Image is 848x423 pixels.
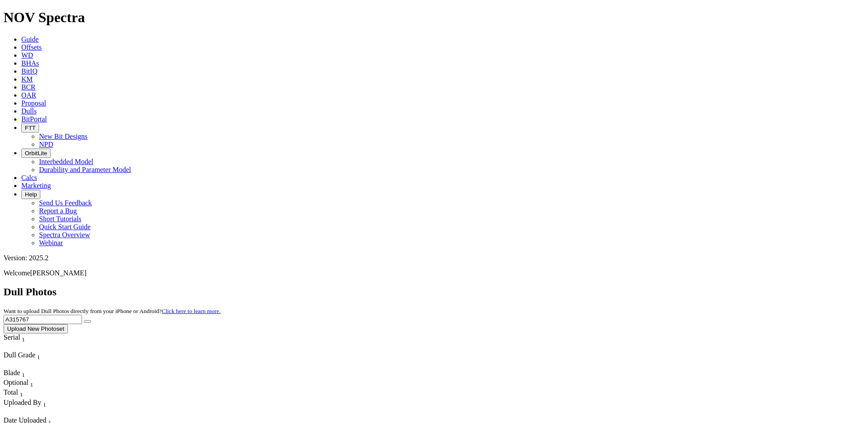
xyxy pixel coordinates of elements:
div: Serial Sort None [4,333,41,343]
a: Send Us Feedback [39,199,92,207]
sub: 1 [30,381,33,388]
div: Column Menu [4,343,41,351]
span: Sort None [22,369,25,376]
span: Dull Grade [4,351,35,359]
div: Sort None [4,399,87,416]
div: Version: 2025.2 [4,254,844,262]
h2: Dull Photos [4,286,844,298]
div: Optional Sort None [4,379,35,388]
small: Want to upload Dull Photos directly from your iPhone or Android? [4,308,220,314]
div: Sort None [4,379,35,388]
input: Search Serial Number [4,315,82,324]
sub: 1 [20,392,23,398]
span: Uploaded By [4,399,41,406]
span: Blade [4,369,20,376]
a: Dulls [21,107,37,115]
a: Interbedded Model [39,158,93,165]
a: Proposal [21,99,46,107]
span: Serial [4,333,20,341]
div: Dull Grade Sort None [4,351,66,361]
span: FTT [25,125,35,131]
span: Sort None [20,388,23,396]
a: BHAs [21,59,39,67]
sub: 1 [43,401,46,408]
a: Guide [21,35,39,43]
span: Optional [4,379,28,386]
button: Upload New Photoset [4,324,68,333]
div: Sort None [4,351,66,369]
span: Sort None [37,351,40,359]
div: Column Menu [4,408,87,416]
a: Webinar [39,239,63,247]
a: BitPortal [21,115,47,123]
a: BitIQ [21,67,37,75]
span: Total [4,388,18,396]
sub: 1 [22,336,25,343]
a: New Bit Designs [39,133,87,140]
div: Blade Sort None [4,369,35,379]
span: Sort None [22,333,25,341]
button: FTT [21,123,39,133]
a: Quick Start Guide [39,223,90,231]
div: Sort None [4,369,35,379]
button: OrbitLite [21,149,51,158]
a: Durability and Parameter Model [39,166,131,173]
h1: NOV Spectra [4,9,844,26]
a: WD [21,51,33,59]
a: Offsets [21,43,42,51]
div: Column Menu [4,361,66,369]
a: Click here to learn more. [162,308,221,314]
a: Spectra Overview [39,231,90,239]
a: OAR [21,91,36,99]
sub: 1 [22,372,25,378]
div: Sort None [4,333,41,351]
span: Sort None [43,399,46,406]
span: Sort None [30,379,33,386]
p: Welcome [4,269,844,277]
button: Help [21,190,40,199]
a: Calcs [21,174,37,181]
a: BCR [21,83,35,91]
a: KM [21,75,33,83]
a: NPD [39,141,53,148]
a: Report a Bug [39,207,77,215]
a: Short Tutorials [39,215,82,223]
sub: 1 [37,354,40,360]
div: Total Sort None [4,388,35,398]
span: Help [25,191,37,198]
div: Sort None [4,388,35,398]
span: OrbitLite [25,150,47,157]
div: Uploaded By Sort None [4,399,87,408]
a: Marketing [21,182,51,189]
span: [PERSON_NAME] [30,269,86,277]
